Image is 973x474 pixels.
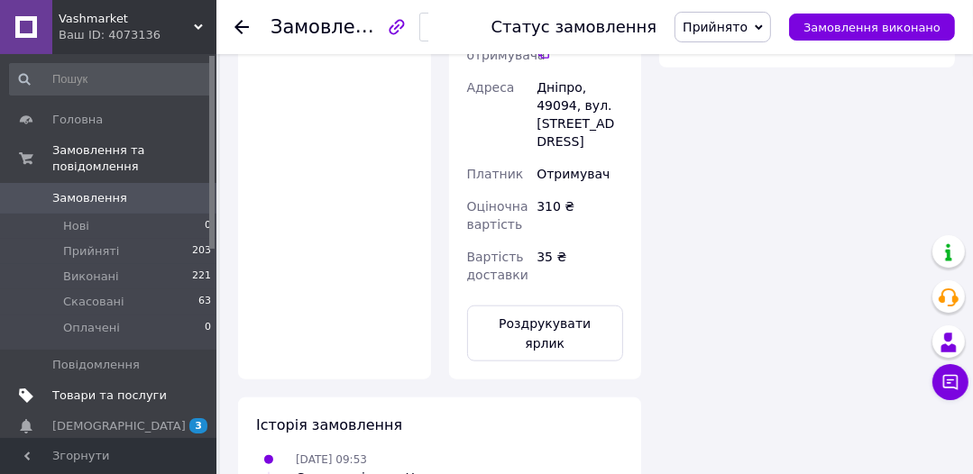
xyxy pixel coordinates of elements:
[63,243,119,260] span: Прийняті
[467,305,624,361] button: Роздрукувати ярлик
[59,11,194,27] span: Vashmarket
[256,416,402,433] span: Історія замовлення
[205,218,211,234] span: 0
[198,294,211,310] span: 63
[63,294,124,310] span: Скасовані
[9,63,213,96] input: Пошук
[467,199,528,232] span: Оціночна вартість
[467,80,515,95] span: Адреса
[271,16,391,38] span: Замовлення
[52,387,167,404] span: Товари та послуги
[467,167,524,181] span: Платник
[52,357,140,373] span: Повідомлення
[234,18,249,36] div: Повернутися назад
[533,158,627,190] div: Отримувач
[63,218,89,234] span: Нові
[63,269,119,285] span: Виконані
[683,20,748,34] span: Прийнято
[533,241,627,291] div: 35 ₴
[789,14,955,41] button: Замовлення виконано
[803,21,941,34] span: Замовлення виконано
[932,364,968,400] button: Чат з покупцем
[533,71,627,158] div: Дніпро, 49094, вул. [STREET_ADDRESS]
[192,269,211,285] span: 221
[52,190,127,206] span: Замовлення
[467,250,528,282] span: Вартість доставки
[491,18,657,36] div: Статус замовлення
[192,243,211,260] span: 203
[296,453,367,466] span: [DATE] 09:53
[59,27,216,43] div: Ваш ID: 4073136
[52,112,103,128] span: Головна
[189,418,207,433] span: 3
[467,30,546,62] span: Телефон отримувача
[52,418,186,434] span: [DEMOGRAPHIC_DATA]
[52,142,216,175] span: Замовлення та повідомлення
[205,320,211,336] span: 0
[63,320,120,336] span: Оплачені
[533,190,627,241] div: 310 ₴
